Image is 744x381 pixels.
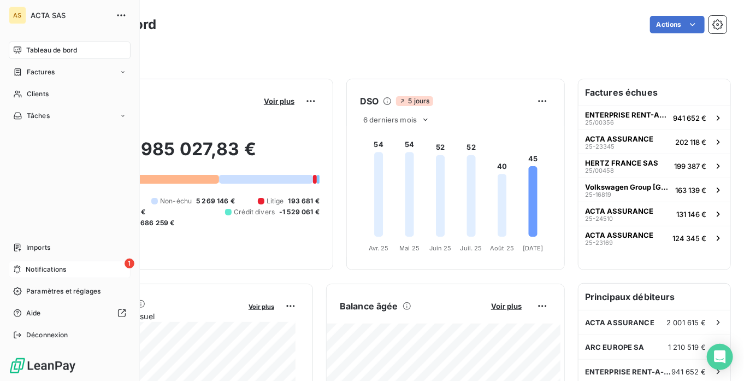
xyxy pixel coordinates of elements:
span: ACTA SAS [31,11,109,20]
h6: DSO [360,95,379,108]
span: Litige [267,196,284,206]
span: 1 [125,259,134,268]
span: ARC EUROPE SA [585,343,645,351]
tspan: Juin 25 [429,244,452,252]
span: ACTA ASSURANCE [585,207,653,215]
span: 6 derniers mois [363,115,417,124]
tspan: Avr. 25 [369,244,389,252]
span: Factures [27,67,55,77]
span: 25/00356 [585,119,614,126]
span: -686 259 € [137,218,175,228]
span: 941 652 € [672,367,706,376]
button: HERTZ FRANCE SAS25/00458199 387 € [578,154,730,178]
button: Actions [650,16,705,33]
span: 2 001 615 € [666,318,706,327]
span: HERTZ FRANCE SAS [585,159,658,167]
h6: Balance âgée [340,300,398,313]
span: Chiffre d'affaires mensuel [62,310,241,322]
tspan: Août 25 [490,244,514,252]
span: 25-23169 [585,239,613,246]
h6: Principaux débiteurs [578,284,730,310]
a: Aide [9,304,131,322]
span: 25-24510 [585,215,613,222]
span: ENTERPRISE RENT-A-CAR - CITER SA [585,367,672,376]
span: Voir plus [491,302,522,310]
span: 202 118 € [675,138,706,146]
div: Open Intercom Messenger [707,344,733,370]
button: ACTA ASSURANCE25-23169124 345 € [578,226,730,250]
tspan: Juil. 25 [460,244,482,252]
button: Voir plus [261,96,298,106]
span: ACTA ASSURANCE [585,318,654,327]
span: ENTERPRISE RENT-A-CAR - CITER SA [585,110,669,119]
h6: Factures échues [578,79,730,105]
span: 131 146 € [676,210,706,219]
span: Imports [26,243,50,253]
span: 25-16819 [585,191,611,198]
span: 25/00458 [585,167,614,174]
span: Notifications [26,265,66,274]
span: Tâches [27,111,50,121]
span: Clients [27,89,49,99]
span: 1 210 519 € [668,343,706,351]
span: 25-23345 [585,143,615,150]
span: Voir plus [249,303,274,310]
button: ENTERPRISE RENT-A-CAR - CITER SA25/00356941 652 € [578,105,730,130]
div: AS [9,7,26,24]
span: 5 269 146 € [196,196,235,206]
tspan: Mai 25 [399,244,420,252]
span: 163 139 € [675,186,706,195]
span: Paramètres et réglages [26,286,101,296]
button: ACTA ASSURANCE25-23345202 118 € [578,130,730,154]
button: Voir plus [245,301,277,311]
span: 199 387 € [674,162,706,171]
span: Voir plus [264,97,294,105]
span: 5 jours [396,96,433,106]
span: 193 681 € [288,196,320,206]
span: ACTA ASSURANCE [585,231,653,239]
button: ACTA ASSURANCE25-24510131 146 € [578,202,730,226]
span: Crédit divers [234,207,275,217]
button: Voir plus [488,301,525,311]
span: Tableau de bord [26,45,77,55]
span: Aide [26,308,41,318]
span: 124 345 € [672,234,706,243]
button: Volkswagen Group [GEOGRAPHIC_DATA]25-16819163 139 € [578,178,730,202]
span: 941 652 € [673,114,706,122]
tspan: [DATE] [523,244,544,252]
span: Déconnexion [26,330,68,340]
h2: 9 985 027,83 € [62,138,320,171]
span: ACTA ASSURANCE [585,134,653,143]
span: Non-échu [160,196,192,206]
span: -1 529 061 € [279,207,320,217]
span: Volkswagen Group [GEOGRAPHIC_DATA] [585,183,671,191]
img: Logo LeanPay [9,357,76,374]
